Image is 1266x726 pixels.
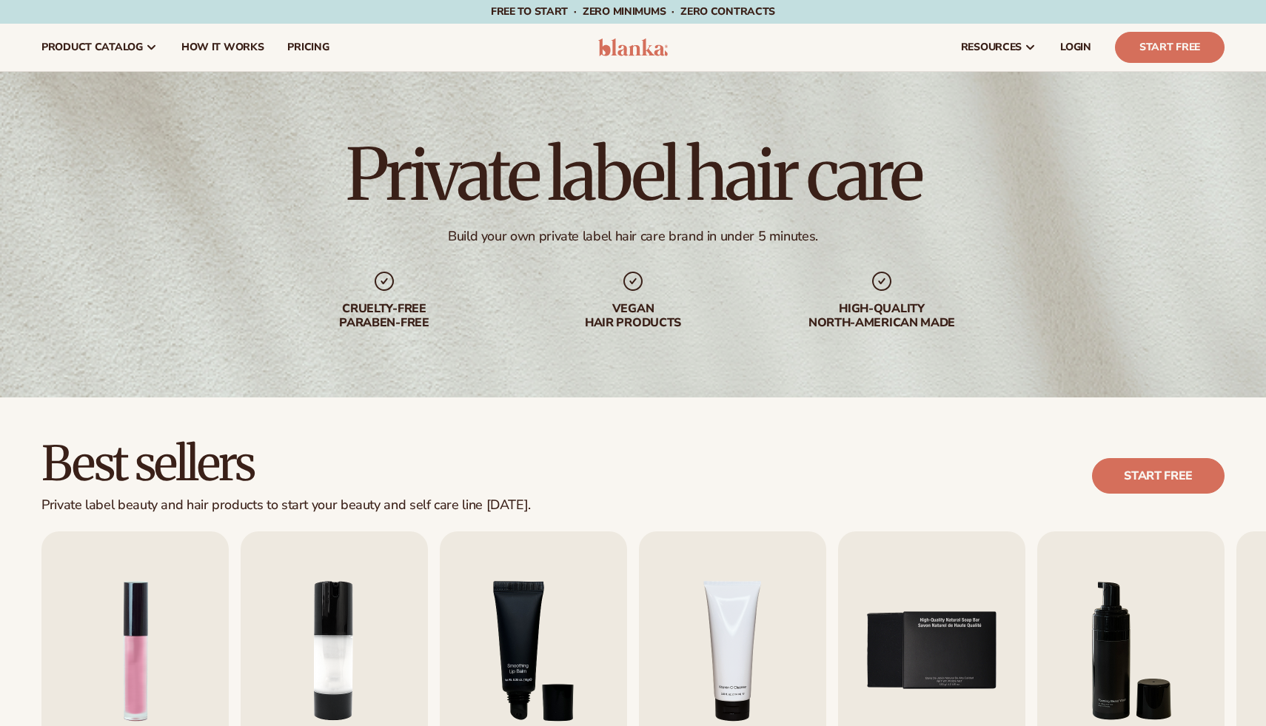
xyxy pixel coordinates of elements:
h2: Best sellers [41,439,531,488]
h1: Private label hair care [346,139,921,210]
a: How It Works [170,24,276,71]
a: Start free [1092,458,1225,494]
span: How It Works [181,41,264,53]
div: Private label beauty and hair products to start your beauty and self care line [DATE]. [41,497,531,514]
span: pricing [287,41,329,53]
div: cruelty-free paraben-free [289,302,479,330]
a: pricing [275,24,341,71]
a: product catalog [30,24,170,71]
a: resources [949,24,1048,71]
div: Build your own private label hair care brand in under 5 minutes. [448,228,818,245]
a: LOGIN [1048,24,1103,71]
span: Free to start · ZERO minimums · ZERO contracts [491,4,775,19]
div: High-quality North-american made [787,302,977,330]
img: logo [598,38,669,56]
span: product catalog [41,41,143,53]
a: Start Free [1115,32,1225,63]
span: resources [961,41,1022,53]
span: LOGIN [1060,41,1091,53]
div: Vegan hair products [538,302,728,330]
